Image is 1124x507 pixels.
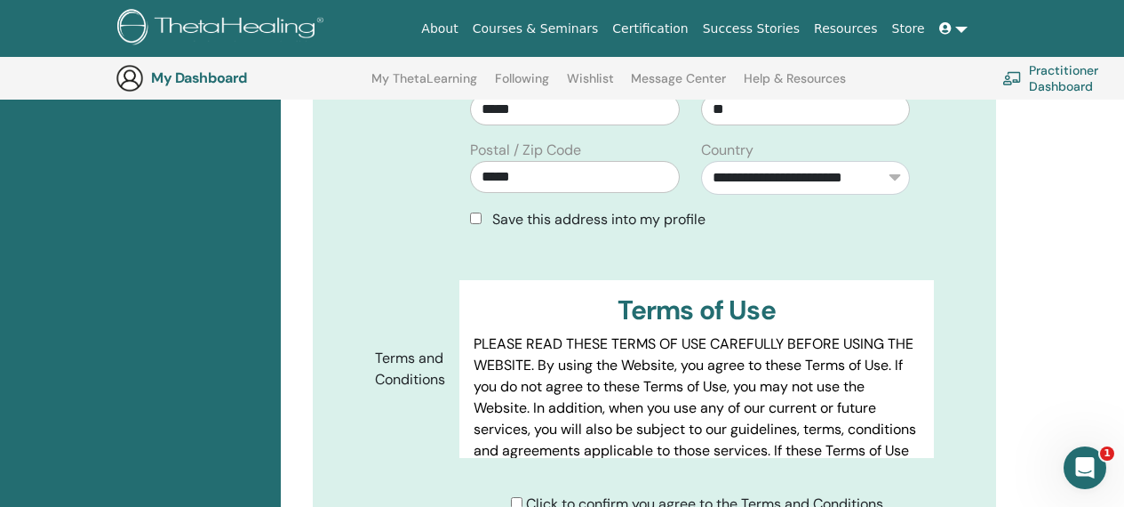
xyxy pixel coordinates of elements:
[414,12,465,45] a: About
[362,342,459,397] label: Terms and Conditions
[605,12,695,45] a: Certification
[466,12,606,45] a: Courses & Seminars
[474,334,920,504] p: PLEASE READ THESE TERMS OF USE CAREFULLY BEFORE USING THE WEBSITE. By using the Website, you agre...
[151,69,329,86] h3: My Dashboard
[701,140,753,161] label: Country
[492,210,705,229] span: Save this address into my profile
[631,71,726,100] a: Message Center
[495,71,549,100] a: Following
[807,12,885,45] a: Resources
[1100,447,1114,461] span: 1
[1064,447,1106,489] iframe: Intercom live chat
[1002,71,1022,85] img: chalkboard-teacher.svg
[116,64,144,93] img: generic-user-icon.jpg
[744,71,846,100] a: Help & Resources
[474,294,920,326] h3: Terms of Use
[117,9,330,49] img: logo.png
[567,71,614,100] a: Wishlist
[470,140,581,161] label: Postal / Zip Code
[885,12,932,45] a: Store
[371,71,477,100] a: My ThetaLearning
[696,12,807,45] a: Success Stories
